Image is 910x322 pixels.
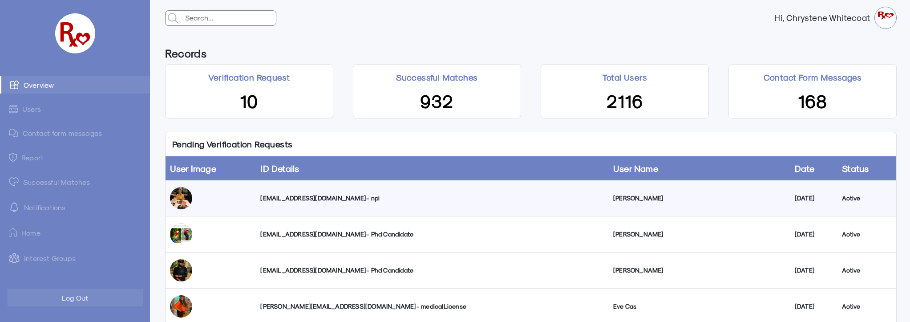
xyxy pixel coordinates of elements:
div: Eve Cas [613,302,786,311]
div: [DATE] [795,302,833,311]
p: Contact Form Messages [764,71,861,83]
a: User Image [170,163,216,174]
img: matched.svg [9,177,19,186]
div: Active [842,194,892,203]
div: [PERSON_NAME] [613,266,786,275]
span: 168 [798,89,827,111]
img: tlbaupo5rygbfbeelxs5.jpg [170,223,192,245]
div: [DATE] [795,230,833,239]
span: 932 [420,89,453,111]
span: 10 [240,89,258,111]
img: r2gg5x8uzdkpk8z2w1kp.jpg [170,259,192,281]
img: luqzy0elsadf89f4tsso.jpg [170,187,192,209]
p: Successful Matches [396,71,477,83]
button: Log Out [8,289,143,306]
div: [DATE] [795,266,833,275]
img: admin-ic-report.svg [9,153,17,162]
div: Active [842,230,892,239]
p: Pending Verification Requests [166,132,299,156]
div: [PERSON_NAME][EMAIL_ADDRESS][DOMAIN_NAME] - medicalLicense [260,302,604,311]
img: admin-ic-overview.svg [10,80,19,89]
strong: Hi, Chrystene Whitecoat [774,13,874,22]
img: admin-ic-contact-message.svg [9,129,18,137]
div: [DATE] [795,194,833,203]
p: Verification Request [208,71,290,83]
p: Total Users [603,71,647,83]
a: User Name [613,163,658,174]
a: Status [842,163,869,174]
img: uytlpkyr3rkq79eo0goa.jpg [170,295,192,318]
div: [PERSON_NAME] [613,194,786,203]
img: admin-ic-users.svg [9,105,18,113]
a: Date [795,163,815,174]
img: intrestGropus.svg [9,253,20,263]
div: [EMAIL_ADDRESS][DOMAIN_NAME] - npi [260,194,604,203]
img: admin-search.svg [166,11,181,26]
img: notification-default-white.svg [9,202,20,212]
a: ID Details [260,163,299,174]
div: Active [842,302,892,311]
h6: Records [165,42,206,64]
div: [EMAIL_ADDRESS][DOMAIN_NAME] - Phd Candidate [260,230,604,239]
img: ic-home.png [9,228,17,237]
div: [EMAIL_ADDRESS][DOMAIN_NAME] - Phd Candidate [260,266,604,275]
div: [PERSON_NAME] [613,230,786,239]
input: Search... [183,11,276,25]
div: Active [842,266,892,275]
span: 2116 [607,89,643,111]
